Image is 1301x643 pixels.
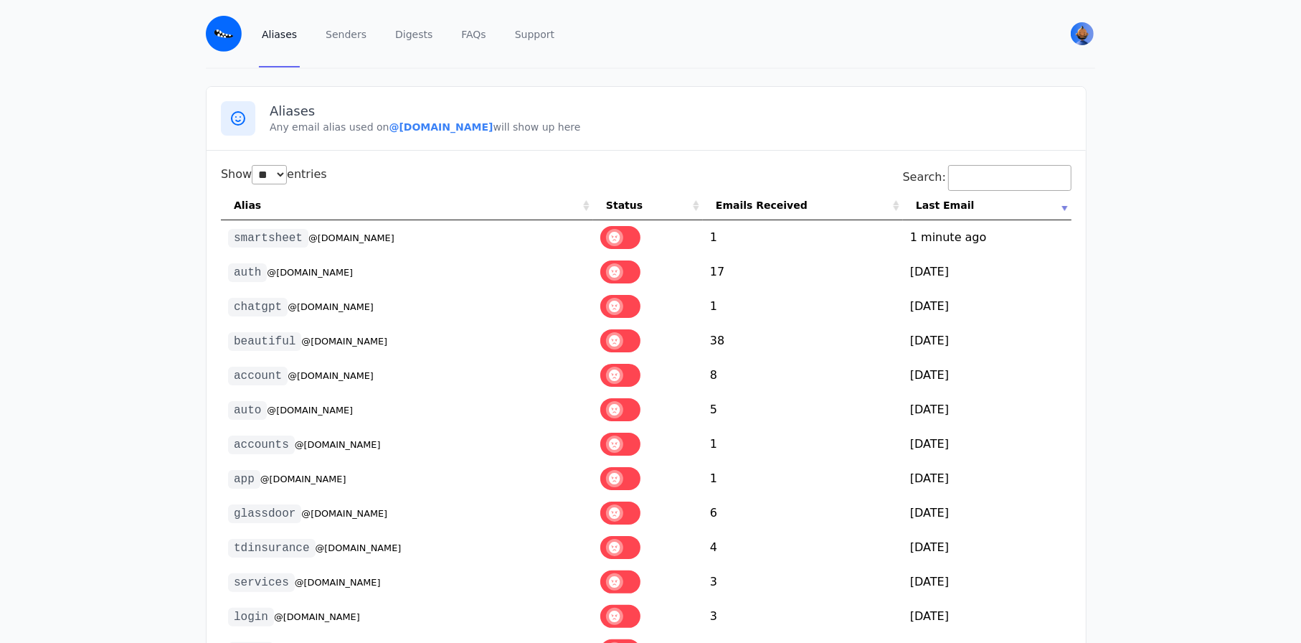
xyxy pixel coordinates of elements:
td: 17 [703,255,903,289]
code: beautiful [228,332,301,351]
code: services [228,573,295,592]
img: Email Monster [206,16,242,52]
td: [DATE] [903,255,1071,289]
td: 4 [703,530,903,565]
p: Any email alias used on will show up here [270,120,1071,134]
code: glassdoor [228,504,301,523]
small: @[DOMAIN_NAME] [260,474,346,484]
small: @[DOMAIN_NAME] [301,508,387,519]
code: account [228,367,288,385]
small: @[DOMAIN_NAME] [274,611,360,622]
th: Status: activate to sort column ascending [593,191,703,220]
code: tdinsurance [228,539,316,558]
small: @[DOMAIN_NAME] [308,233,394,243]
td: 1 [703,220,903,255]
td: 5 [703,393,903,427]
label: Show entries [221,167,327,181]
code: chatgpt [228,298,288,316]
td: [DATE] [903,358,1071,393]
td: 1 [703,461,903,496]
h3: Aliases [270,103,1071,120]
td: 1 minute ago [903,220,1071,255]
td: 8 [703,358,903,393]
small: @[DOMAIN_NAME] [316,543,402,553]
td: [DATE] [903,427,1071,461]
code: login [228,608,274,626]
code: auto [228,401,267,420]
small: @[DOMAIN_NAME] [295,439,381,450]
img: preet's Avatar [1071,22,1094,45]
td: 6 [703,496,903,530]
code: auth [228,263,267,282]
td: [DATE] [903,289,1071,324]
th: Alias: activate to sort column ascending [221,191,593,220]
td: 1 [703,427,903,461]
td: [DATE] [903,599,1071,634]
button: User menu [1069,21,1095,47]
code: app [228,470,260,489]
td: 3 [703,565,903,599]
td: [DATE] [903,530,1071,565]
label: Search: [903,170,1071,184]
small: @[DOMAIN_NAME] [288,301,374,312]
small: @[DOMAIN_NAME] [267,267,353,278]
td: [DATE] [903,496,1071,530]
td: [DATE] [903,565,1071,599]
td: 38 [703,324,903,358]
small: @[DOMAIN_NAME] [295,577,381,588]
td: [DATE] [903,324,1071,358]
small: @[DOMAIN_NAME] [301,336,387,347]
select: Showentries [252,165,287,184]
small: @[DOMAIN_NAME] [267,405,353,416]
th: Emails Received: activate to sort column ascending [703,191,903,220]
code: accounts [228,436,295,454]
input: Search: [948,165,1071,191]
b: @[DOMAIN_NAME] [389,121,493,133]
th: Last Email: activate to sort column ascending [903,191,1071,220]
small: @[DOMAIN_NAME] [288,370,374,381]
td: [DATE] [903,461,1071,496]
td: 3 [703,599,903,634]
td: 1 [703,289,903,324]
td: [DATE] [903,393,1071,427]
code: smartsheet [228,229,308,248]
